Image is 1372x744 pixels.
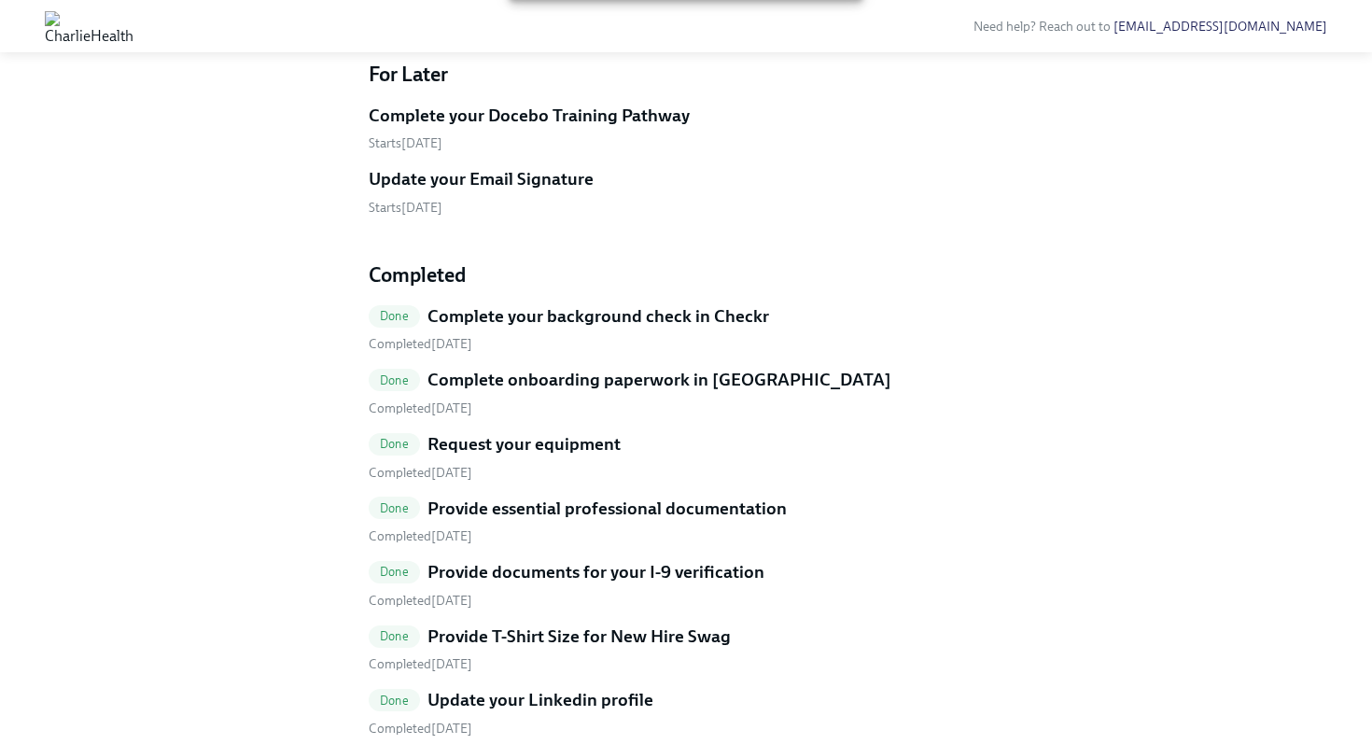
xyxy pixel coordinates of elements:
[369,61,1003,89] h4: For Later
[973,19,1327,35] span: Need help? Reach out to
[369,304,1003,354] a: DoneComplete your background check in Checkr Completed[DATE]
[369,565,420,579] span: Done
[369,432,1003,482] a: DoneRequest your equipment Completed[DATE]
[427,560,764,584] h5: Provide documents for your I-9 verification
[369,656,472,672] span: Sunday, July 27th 2025, 6:08 pm
[369,721,472,737] span: Monday, August 11th 2025, 9:57 am
[427,432,621,456] h5: Request your equipment
[369,497,1003,546] a: DoneProvide essential professional documentation Completed[DATE]
[369,625,1003,674] a: DoneProvide T-Shirt Size for New Hire Swag Completed[DATE]
[369,400,472,416] span: Sunday, July 27th 2025, 5:05 pm
[427,304,769,329] h5: Complete your background check in Checkr
[369,373,420,387] span: Done
[369,437,420,451] span: Done
[369,200,442,216] span: Starts [DATE]
[369,309,420,323] span: Done
[369,167,1003,217] a: Update your Email SignatureStarts[DATE]
[369,501,420,515] span: Done
[45,11,133,41] img: CharlieHealth
[369,104,1003,153] a: Complete your Docebo Training PathwayStarts[DATE]
[369,104,690,128] h5: Complete your Docebo Training Pathway
[427,688,653,712] h5: Update your Linkedin profile
[369,336,472,352] span: Sunday, July 27th 2025, 5:05 pm
[369,694,420,708] span: Done
[369,560,1003,610] a: DoneProvide documents for your I-9 verification Completed[DATE]
[369,593,472,609] span: Sunday, July 27th 2025, 5:06 pm
[369,528,472,544] span: Tuesday, July 29th 2025, 11:11 am
[369,465,472,481] span: Sunday, July 27th 2025, 5:05 pm
[369,629,420,643] span: Done
[427,497,787,521] h5: Provide essential professional documentation
[369,368,1003,417] a: DoneComplete onboarding paperwork in [GEOGRAPHIC_DATA] Completed[DATE]
[427,625,731,649] h5: Provide T-Shirt Size for New Hire Swag
[369,261,1003,289] h4: Completed
[369,167,594,191] h5: Update your Email Signature
[427,368,891,392] h5: Complete onboarding paperwork in [GEOGRAPHIC_DATA]
[1113,19,1327,35] a: [EMAIL_ADDRESS][DOMAIN_NAME]
[369,135,442,151] span: Monday, August 11th 2025, 10:00 am
[369,688,1003,737] a: DoneUpdate your Linkedin profile Completed[DATE]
